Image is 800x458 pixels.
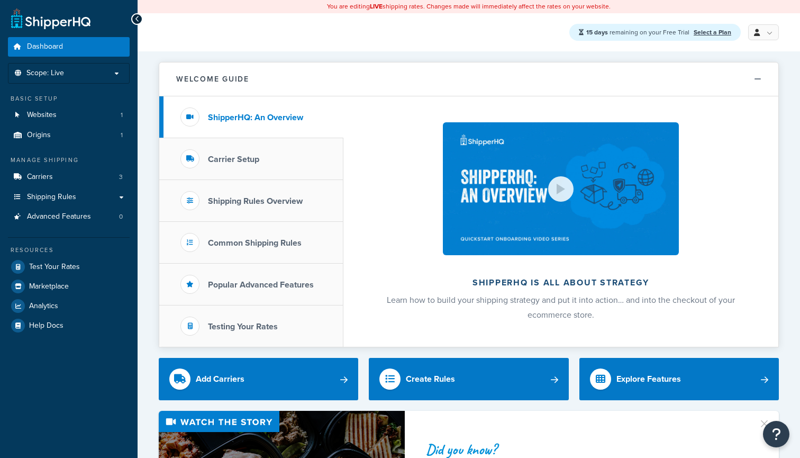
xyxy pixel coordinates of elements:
a: Websites1 [8,105,130,125]
h3: Shipping Rules Overview [208,196,303,206]
button: Welcome Guide [159,62,778,96]
div: Manage Shipping [8,156,130,165]
h3: Carrier Setup [208,155,259,164]
span: Test Your Rates [29,263,80,272]
span: Marketplace [29,282,69,291]
span: 0 [119,212,123,221]
a: Help Docs [8,316,130,335]
span: Carriers [27,173,53,182]
div: Basic Setup [8,94,130,103]
a: Carriers3 [8,167,130,187]
h3: Popular Advanced Features [208,280,314,290]
span: Websites [27,111,57,120]
a: Add Carriers [159,358,358,400]
span: remaining on your Free Trial [586,28,691,37]
a: Analytics [8,297,130,316]
a: Dashboard [8,37,130,57]
a: Create Rules [369,358,568,400]
span: 1 [121,131,123,140]
span: Analytics [29,302,58,311]
button: Open Resource Center [763,421,789,447]
span: Advanced Features [27,212,91,221]
a: Test Your Rates [8,257,130,276]
b: LIVE [370,2,383,11]
h3: Common Shipping Rules [208,238,302,248]
a: Origins1 [8,125,130,145]
img: ShipperHQ is all about strategy [443,122,679,255]
span: 3 [119,173,123,182]
a: Marketplace [8,277,130,296]
span: Dashboard [27,42,63,51]
div: Resources [8,246,130,255]
li: Origins [8,125,130,145]
div: Add Carriers [196,372,244,387]
strong: 15 days [586,28,608,37]
div: Did you know? [426,442,751,457]
li: Advanced Features [8,207,130,227]
a: Shipping Rules [8,187,130,207]
li: Websites [8,105,130,125]
span: 1 [121,111,123,120]
span: Learn how to build your shipping strategy and put it into action… and into the checkout of your e... [387,294,735,321]
a: Select a Plan [694,28,731,37]
span: Help Docs [29,321,63,330]
a: Advanced Features0 [8,207,130,227]
li: Carriers [8,167,130,187]
div: Create Rules [406,372,455,387]
h3: Testing Your Rates [208,322,278,331]
div: Explore Features [616,372,681,387]
h3: ShipperHQ: An Overview [208,113,303,122]
span: Origins [27,131,51,140]
a: Explore Features [579,358,779,400]
span: Scope: Live [26,69,64,78]
h2: Welcome Guide [176,75,249,83]
h2: ShipperHQ is all about strategy [371,278,750,288]
span: Shipping Rules [27,193,76,202]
